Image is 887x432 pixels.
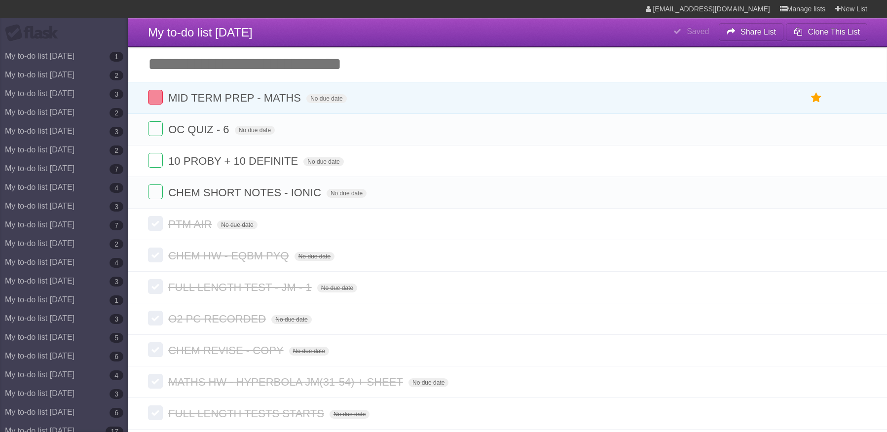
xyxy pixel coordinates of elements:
span: No due date [235,126,275,135]
label: Done [148,184,163,199]
span: No due date [289,347,329,356]
b: 7 [110,220,123,230]
span: No due date [317,284,357,292]
b: 2 [110,145,123,155]
b: 1 [110,52,123,62]
span: CHEM SHORT NOTES - IONIC [168,186,324,199]
b: 3 [110,389,123,399]
b: 4 [110,370,123,380]
span: FULL LENGTH TESTS STARTS [168,407,327,420]
label: Done [148,342,163,357]
b: 3 [110,277,123,287]
label: Done [148,279,163,294]
button: Share List [719,23,784,41]
label: Done [148,90,163,105]
span: MID TERM PREP - MATHS [168,92,303,104]
label: Done [148,248,163,262]
b: 7 [110,164,123,174]
b: 2 [110,108,123,118]
label: Done [148,216,163,231]
span: OC QUIZ - 6 [168,123,231,136]
span: No due date [327,189,367,198]
span: No due date [408,378,448,387]
b: 1 [110,295,123,305]
b: 3 [110,89,123,99]
span: CHEM REVISE - COPY [168,344,286,357]
label: Done [148,405,163,420]
label: Done [148,311,163,325]
span: 10 PROBY + 10 DEFINITE [168,155,300,167]
b: 6 [110,352,123,361]
span: My to-do list [DATE] [148,26,253,39]
b: 6 [110,408,123,418]
span: PTM AIR [168,218,214,230]
b: 4 [110,183,123,193]
button: Clone This List [786,23,867,41]
span: No due date [271,315,311,324]
span: MATHS HW - HYPERBOLA JM(31-54) + SHEET [168,376,406,388]
b: 4 [110,258,123,268]
span: CHEM HW - EQBM PYQ [168,250,291,262]
b: Clone This List [808,28,860,36]
b: 3 [110,202,123,212]
b: 3 [110,314,123,324]
label: Done [148,121,163,136]
span: O2 PC RECORDED [168,313,268,325]
label: Done [148,374,163,389]
span: No due date [330,410,370,419]
span: No due date [306,94,346,103]
span: FULL LENGTH TEST - JM - 1 [168,281,314,293]
span: No due date [303,157,343,166]
span: No due date [217,220,257,229]
b: 5 [110,333,123,343]
label: Star task [807,90,826,106]
b: 2 [110,71,123,80]
b: Saved [687,27,709,36]
b: 3 [110,127,123,137]
label: Done [148,153,163,168]
span: No due date [295,252,334,261]
div: Flask [5,24,64,42]
b: 2 [110,239,123,249]
b: Share List [740,28,776,36]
